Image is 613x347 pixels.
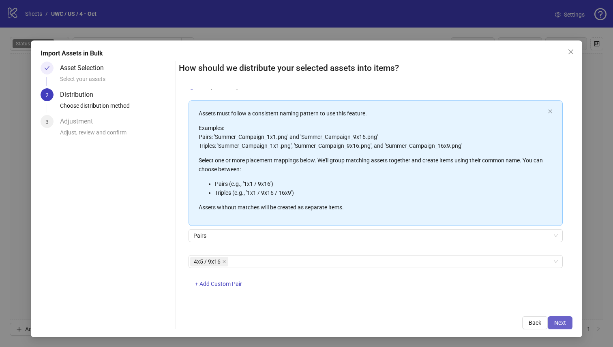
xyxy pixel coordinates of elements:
[189,278,249,291] button: + Add Custom Pair
[199,203,545,212] p: Assets without matches will be created as separate items.
[554,319,566,326] span: Next
[45,92,49,98] span: 2
[199,123,545,150] p: Examples: Pairs: 'Summer_Campaign_1x1.png' and 'Summer_Campaign_9x16.png' Triples: 'Summer_Campai...
[190,257,228,266] span: 4x5 / 9x16
[60,115,99,128] div: Adjustment
[44,65,50,71] span: check
[199,156,545,174] p: Select one or more placement mappings below. We'll group matching assets together and create item...
[41,49,573,58] div: Import Assets in Bulk
[222,260,226,264] span: close
[194,257,221,266] span: 4x5 / 9x16
[60,88,100,101] div: Distribution
[568,49,574,55] span: close
[215,188,545,197] li: Triples (e.g., '1x1 / 9x16 / 16x9')
[548,316,572,329] button: Next
[60,101,172,115] div: Choose distribution method
[179,62,573,75] h2: How should we distribute your selected assets into items?
[60,128,172,142] div: Adjust, review and confirm
[60,75,172,88] div: Select your assets
[215,179,545,188] li: Pairs (e.g., '1x1 / 9x16')
[193,230,558,242] span: Pairs
[548,109,553,114] button: close
[564,45,577,58] button: Close
[195,281,242,287] span: + Add Custom Pair
[199,109,545,118] p: Assets must follow a consistent naming pattern to use this feature.
[60,62,110,75] div: Asset Selection
[522,316,548,329] button: Back
[529,319,541,326] span: Back
[45,119,49,125] span: 3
